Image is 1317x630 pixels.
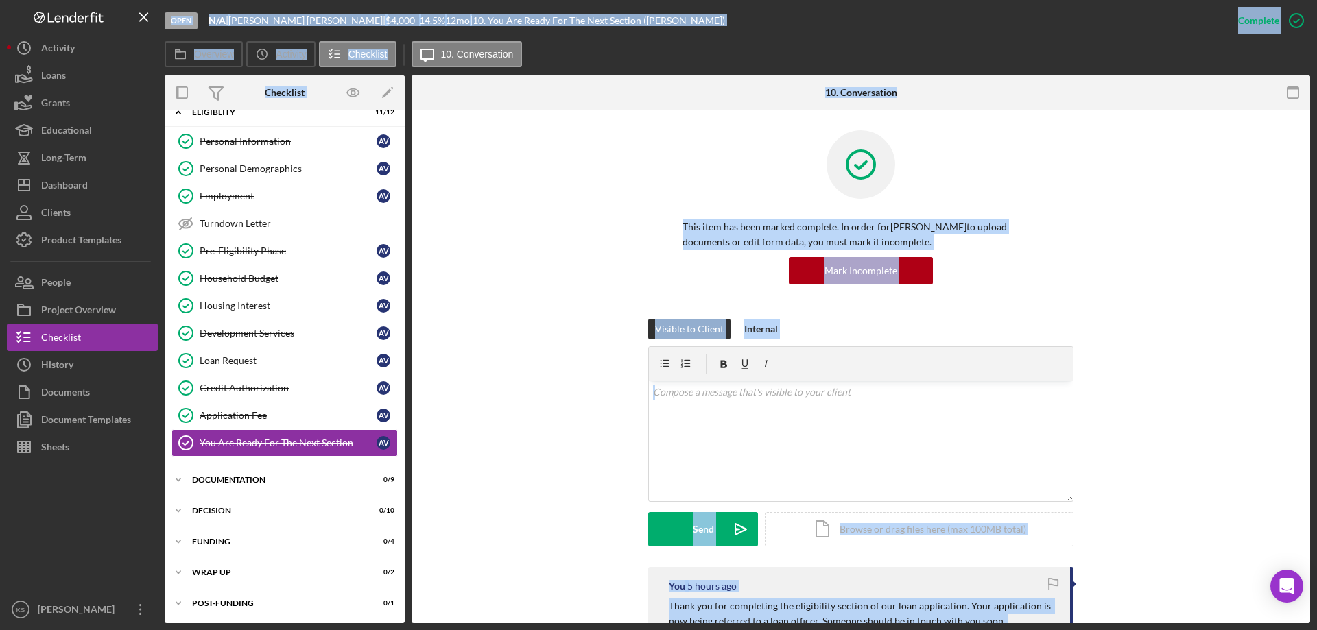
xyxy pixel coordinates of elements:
[200,245,377,256] div: Pre-Eligibility Phase
[171,210,398,237] a: Turndown Letter
[7,62,158,89] button: Loans
[171,292,398,319] a: Housing InterestAV
[377,134,390,148] div: A V
[16,606,25,614] text: KS
[209,14,226,26] b: N/A
[171,347,398,374] a: Loan RequestAV
[1238,7,1279,34] div: Complete
[171,182,398,210] a: EmploymentAV
[824,257,897,284] div: Mark Incomplete
[171,155,398,182] a: Personal DemographicsAV
[7,296,158,324] button: Project Overview
[370,476,394,484] div: 0 / 9
[7,226,158,254] button: Product Templates
[648,319,731,339] button: Visible to Client
[200,328,377,339] div: Development Services
[687,581,737,592] time: 2025-09-17 15:57
[192,599,360,607] div: Post-Funding
[171,128,398,155] a: Personal InformationAV
[370,537,394,546] div: 0 / 4
[7,144,158,171] button: Long-Term
[41,324,81,354] div: Checklist
[171,374,398,402] a: Credit AuthorizationAV
[41,199,71,230] div: Clients
[7,406,158,433] button: Document Templates
[41,89,70,120] div: Grants
[7,34,158,62] a: Activity
[200,383,377,393] div: Credit Authorization
[265,87,305,98] div: Checklist
[41,144,86,175] div: Long-Term
[655,319,724,339] div: Visible to Client
[377,271,390,285] div: A V
[370,507,394,515] div: 0 / 10
[370,568,394,577] div: 0 / 2
[7,117,158,144] button: Educational
[192,507,360,515] div: Decision
[377,189,390,203] div: A V
[669,581,685,592] div: You
[7,171,158,199] button: Dashboard
[1224,7,1310,34] button: Complete
[194,49,234,60] label: Overview
[41,296,116,327] div: Project Overview
[377,409,390,422] div: A V
[200,437,377,448] div: You Are Ready For The Next Section
[34,596,123,627] div: [PERSON_NAME]
[377,244,390,258] div: A V
[41,433,69,464] div: Sheets
[209,15,228,26] div: |
[171,237,398,265] a: Pre-Eligibility PhaseAV
[171,429,398,457] a: You Are Ready For The Next SectionAV
[7,378,158,406] button: Documents
[683,219,1039,250] p: This item has been marked complete. In order for [PERSON_NAME] to upload documents or edit form d...
[228,15,385,26] div: [PERSON_NAME] [PERSON_NAME] |
[41,62,66,93] div: Loans
[192,476,360,484] div: Documentation
[7,269,158,296] button: People
[385,14,415,26] span: $4,000
[41,406,131,437] div: Document Templates
[200,273,377,284] div: Household Budget
[789,257,933,284] button: Mark Incomplete
[7,351,158,378] button: History
[441,49,514,60] label: 10. Conversation
[319,41,396,67] button: Checklist
[7,199,158,226] button: Clients
[41,351,73,382] div: History
[171,402,398,429] a: Application FeeAV
[200,218,397,229] div: Turndown Letter
[377,354,390,367] div: A V
[41,378,90,409] div: Documents
[200,163,377,174] div: Personal Demographics
[412,41,523,67] button: 10. Conversation
[377,436,390,450] div: A V
[7,596,158,623] button: KS[PERSON_NAME]
[737,319,785,339] button: Internal
[41,226,121,257] div: Product Templates
[7,89,158,117] a: Grants
[41,34,75,65] div: Activity
[377,162,390,175] div: A V
[192,537,360,546] div: Funding
[370,599,394,607] div: 0 / 1
[7,324,158,351] button: Checklist
[669,598,1056,629] p: Thank you for completing the eligibility section of our loan application. Your application is now...
[200,136,377,147] div: Personal Information
[445,15,470,26] div: 12 mo
[825,87,897,98] div: 10. Conversation
[165,41,243,67] button: Overview
[7,433,158,461] a: Sheets
[744,319,778,339] div: Internal
[419,15,445,26] div: 14.5 %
